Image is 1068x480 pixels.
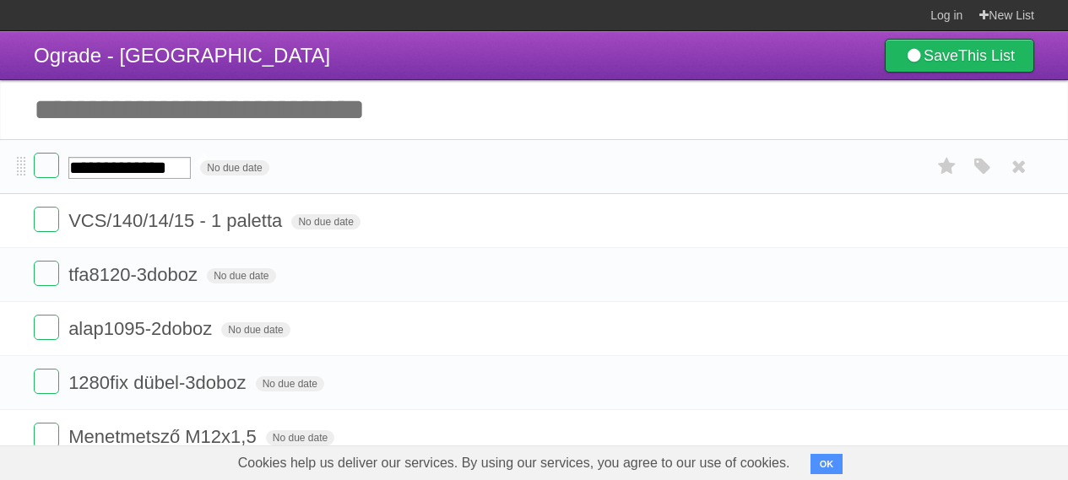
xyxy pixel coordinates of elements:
[885,39,1034,73] a: SaveThis List
[68,318,216,339] span: alap1095-2doboz
[68,264,202,285] span: tfa8120-3doboz
[34,261,59,286] label: Done
[931,153,963,181] label: Star task
[200,160,268,175] span: No due date
[68,210,286,231] span: VCS/140/14/15 - 1 paletta
[34,315,59,340] label: Done
[68,426,261,447] span: Menetmetsző M12x1,5
[958,47,1015,64] b: This List
[221,322,290,337] span: No due date
[34,153,59,178] label: Done
[810,454,843,474] button: OK
[256,376,324,391] span: No due date
[291,214,360,229] span: No due date
[221,446,807,480] span: Cookies help us deliver our services. By using our services, you agree to our use of cookies.
[68,372,250,393] span: 1280fix dübel-3doboz
[207,268,275,283] span: No due date
[34,369,59,394] label: Done
[266,430,334,445] span: No due date
[34,44,330,67] span: Ograde - [GEOGRAPHIC_DATA]
[34,423,59,448] label: Done
[34,207,59,232] label: Done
